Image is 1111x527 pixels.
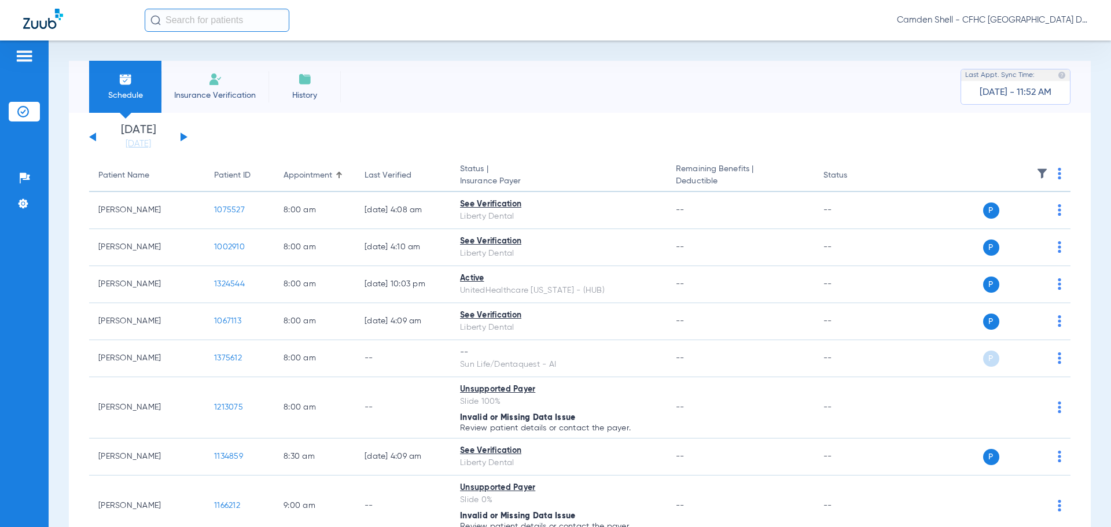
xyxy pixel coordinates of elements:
div: Liberty Dental [460,248,657,260]
input: Search for patients [145,9,289,32]
td: [DATE] 4:09 AM [355,438,451,476]
td: [PERSON_NAME] [89,266,205,303]
span: -- [676,452,685,460]
img: group-dot-blue.svg [1058,315,1061,327]
td: [DATE] 4:10 AM [355,229,451,266]
td: -- [814,438,892,476]
div: See Verification [460,445,657,457]
span: 1213075 [214,403,243,411]
div: Appointment [284,169,346,182]
span: Insurance Verification [170,90,260,101]
td: [DATE] 4:08 AM [355,192,451,229]
th: Status [814,160,892,192]
span: [DATE] - 11:52 AM [980,87,1051,98]
td: [PERSON_NAME] [89,377,205,438]
div: Patient Name [98,169,149,182]
div: Last Verified [365,169,442,182]
iframe: Chat Widget [1053,471,1111,527]
td: -- [814,229,892,266]
span: -- [676,354,685,362]
span: P [983,449,999,465]
span: P [983,351,999,367]
th: Status | [451,160,667,192]
a: [DATE] [104,138,173,150]
td: [PERSON_NAME] [89,438,205,476]
img: Manual Insurance Verification [208,72,222,86]
td: [DATE] 4:09 AM [355,303,451,340]
span: 1067113 [214,317,241,325]
img: Zuub Logo [23,9,63,29]
td: -- [814,266,892,303]
span: 1324544 [214,280,245,288]
div: Sun Life/Dentaquest - AI [460,359,657,371]
span: -- [676,403,685,411]
img: hamburger-icon [15,49,34,63]
img: group-dot-blue.svg [1058,451,1061,462]
td: [PERSON_NAME] [89,303,205,340]
span: 1002910 [214,243,245,251]
span: Invalid or Missing Data Issue [460,512,575,520]
td: -- [814,303,892,340]
td: -- [814,340,892,377]
td: 8:00 AM [274,303,355,340]
span: P [983,277,999,293]
span: Invalid or Missing Data Issue [460,414,575,422]
div: Last Verified [365,169,411,182]
div: Unsupported Payer [460,384,657,396]
img: Schedule [119,72,133,86]
div: Liberty Dental [460,211,657,223]
div: See Verification [460,309,657,322]
div: Appointment [284,169,332,182]
span: 1375612 [214,354,242,362]
span: 1134859 [214,452,243,460]
div: Patient Name [98,169,196,182]
td: -- [355,340,451,377]
img: group-dot-blue.svg [1058,168,1061,179]
li: [DATE] [104,124,173,150]
img: group-dot-blue.svg [1058,278,1061,290]
span: -- [676,206,685,214]
span: 1075527 [214,206,245,214]
span: Camden Shell - CFHC [GEOGRAPHIC_DATA] Dental [897,14,1088,26]
span: -- [676,502,685,510]
div: Patient ID [214,169,251,182]
span: History [277,90,332,101]
div: Patient ID [214,169,265,182]
p: Review patient details or contact the payer. [460,424,657,432]
span: -- [676,317,685,325]
span: -- [676,243,685,251]
td: -- [814,377,892,438]
th: Remaining Benefits | [667,160,814,192]
td: 8:30 AM [274,438,355,476]
img: History [298,72,312,86]
td: -- [355,377,451,438]
div: Unsupported Payer [460,482,657,494]
td: [PERSON_NAME] [89,192,205,229]
div: UnitedHealthcare [US_STATE] - (HUB) [460,285,657,297]
td: 8:00 AM [274,192,355,229]
div: See Verification [460,198,657,211]
td: 8:00 AM [274,340,355,377]
div: -- [460,347,657,359]
td: [PERSON_NAME] [89,229,205,266]
img: Search Icon [150,15,161,25]
img: last sync help info [1058,71,1066,79]
td: 8:00 AM [274,377,355,438]
img: group-dot-blue.svg [1058,204,1061,216]
img: group-dot-blue.svg [1058,401,1061,413]
div: Slide 100% [460,396,657,408]
span: Schedule [98,90,153,101]
span: P [983,314,999,330]
img: group-dot-blue.svg [1058,352,1061,364]
span: 1166212 [214,502,240,510]
img: filter.svg [1036,168,1048,179]
span: Last Appt. Sync Time: [965,69,1035,81]
span: Deductible [676,175,804,187]
td: 8:00 AM [274,229,355,266]
span: P [983,202,999,219]
td: 8:00 AM [274,266,355,303]
img: group-dot-blue.svg [1058,241,1061,253]
div: Active [460,272,657,285]
div: Liberty Dental [460,457,657,469]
